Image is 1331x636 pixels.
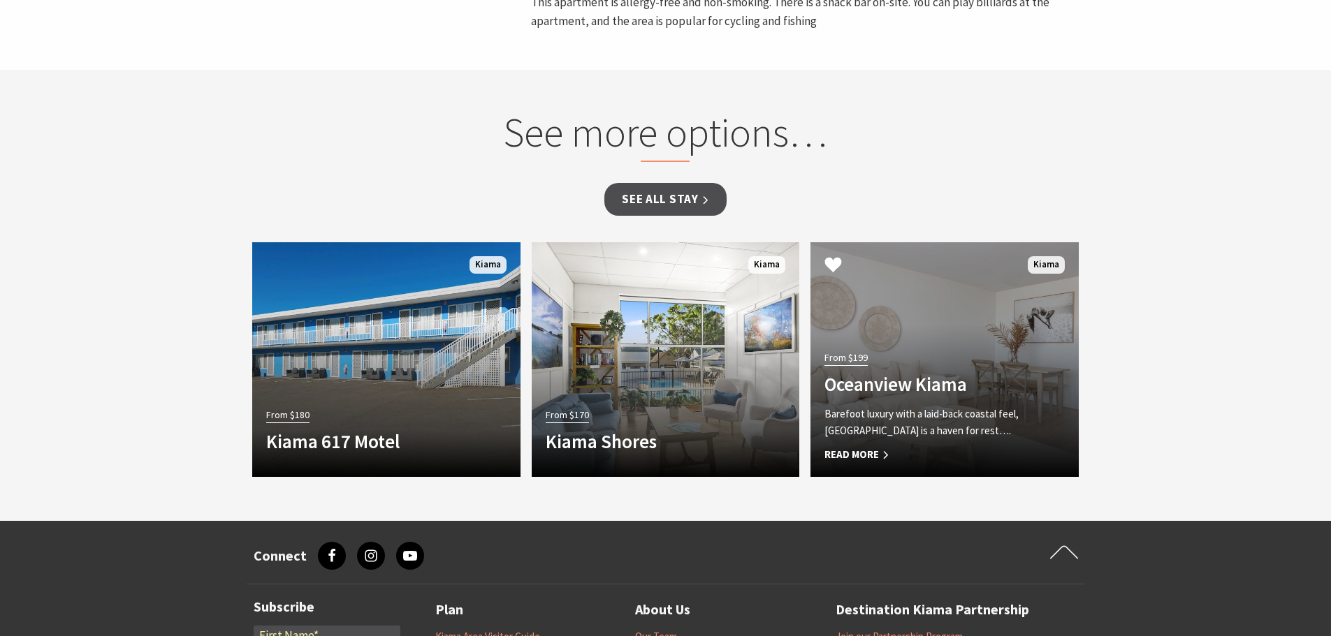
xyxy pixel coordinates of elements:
span: Kiama [470,256,507,274]
a: Destination Kiama Partnership [836,598,1029,621]
button: Click to Favourite Oceanview Kiama [810,242,856,290]
span: Kiama [748,256,785,274]
a: See all Stay [604,183,726,216]
a: From $170 Kiama Shores Kiama [532,242,800,477]
h3: Connect [254,547,307,564]
h2: See more options… [399,108,932,163]
p: Barefoot luxury with a laid-back coastal feel, [GEOGRAPHIC_DATA] is a haven for rest…. [824,406,1024,439]
h3: Subscribe [254,598,400,615]
a: Plan [435,598,463,621]
a: From $199 Oceanview Kiama Barefoot luxury with a laid-back coastal feel, [GEOGRAPHIC_DATA] is a h... [810,242,1079,477]
span: From $180 [266,407,310,423]
h4: Kiama Shores [546,430,745,452]
h4: Kiama 617 Motel [266,430,466,452]
span: Kiama [1028,256,1065,274]
h4: Oceanview Kiama [824,373,1024,395]
span: From $170 [546,407,589,423]
a: From $180 Kiama 617 Motel Kiama [252,242,521,477]
span: From $199 [824,350,868,366]
a: About Us [635,598,690,621]
span: Read More [824,446,1024,463]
